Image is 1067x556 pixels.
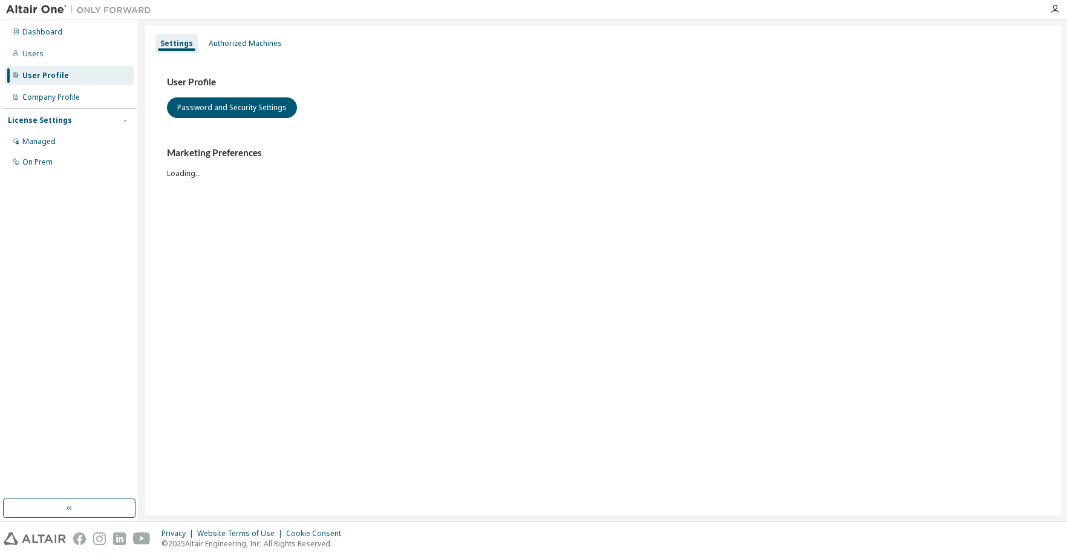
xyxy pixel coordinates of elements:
[22,71,69,80] div: User Profile
[162,529,197,538] div: Privacy
[286,529,348,538] div: Cookie Consent
[167,147,1039,159] h3: Marketing Preferences
[93,532,106,545] img: instagram.svg
[8,116,72,125] div: License Settings
[167,147,1039,178] div: Loading...
[22,93,80,102] div: Company Profile
[209,39,282,48] div: Authorized Machines
[6,4,157,16] img: Altair One
[22,157,53,167] div: On Prem
[4,532,66,545] img: altair_logo.svg
[73,532,86,545] img: facebook.svg
[167,76,1039,88] h3: User Profile
[197,529,286,538] div: Website Terms of Use
[133,532,151,545] img: youtube.svg
[113,532,126,545] img: linkedin.svg
[167,97,297,118] button: Password and Security Settings
[22,49,44,59] div: Users
[22,27,62,37] div: Dashboard
[22,137,56,146] div: Managed
[160,39,193,48] div: Settings
[162,538,348,549] p: © 2025 Altair Engineering, Inc. All Rights Reserved.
